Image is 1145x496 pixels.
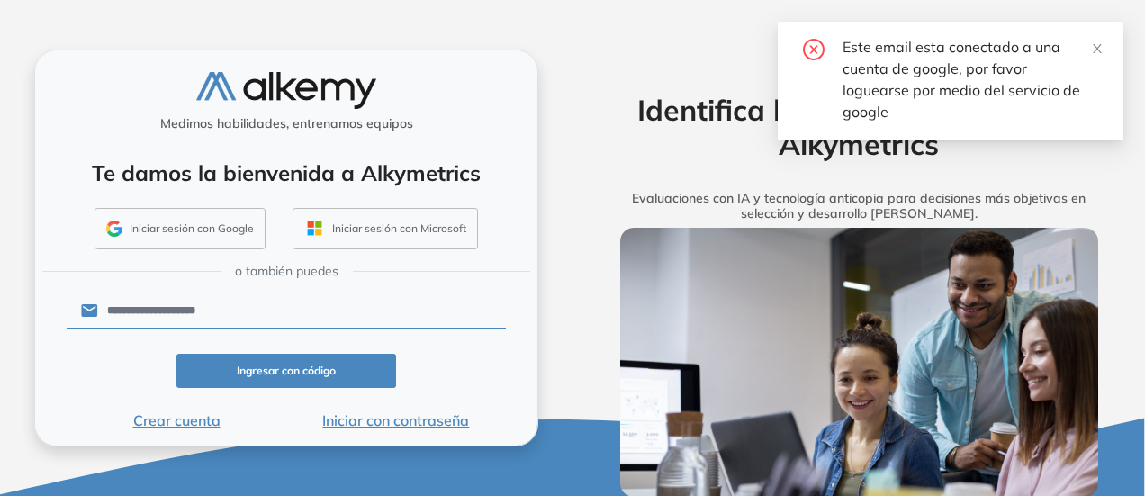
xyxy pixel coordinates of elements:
span: close [1091,42,1104,55]
div: Este email esta conectado a una cuenta de google, por favor loguearse por medio del servicio de g... [843,36,1102,122]
button: Iniciar sesión con Microsoft [293,208,478,249]
span: close-circle [803,36,825,60]
div: Widget de chat [821,287,1145,496]
button: Iniciar sesión con Google [95,208,266,249]
img: logo-alkemy [196,72,376,109]
h5: Medimos habilidades, entrenamos equipos [42,116,530,131]
iframe: Chat Widget [821,287,1145,496]
span: o también puedes [235,262,338,281]
button: Ingresar con código [176,354,396,389]
button: Iniciar con contraseña [286,410,506,431]
h2: Identifica habilidades reales con Alkymetrics [593,93,1124,162]
img: GMAIL_ICON [106,221,122,237]
h4: Te damos la bienvenida a Alkymetrics [59,160,514,186]
h5: Evaluaciones con IA y tecnología anticopia para decisiones más objetivas en selección y desarroll... [593,191,1124,221]
button: Crear cuenta [67,410,286,431]
img: OUTLOOK_ICON [304,218,325,239]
